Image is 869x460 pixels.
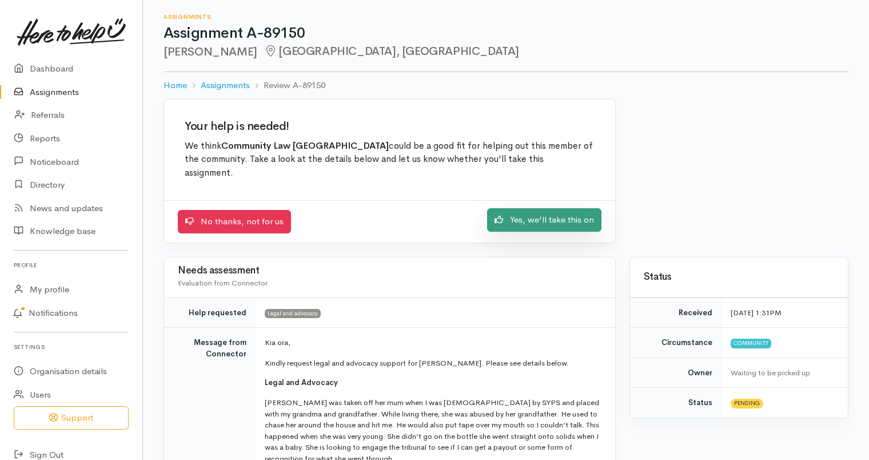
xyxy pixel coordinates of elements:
h6: Settings [14,339,129,355]
span: [GEOGRAPHIC_DATA], [GEOGRAPHIC_DATA] [264,44,519,58]
a: No thanks, not for us [178,210,291,233]
a: Home [164,79,187,92]
span: Pending [731,399,763,408]
h3: Status [644,272,834,283]
td: Status [630,388,721,418]
time: [DATE] 1:31PM [731,308,782,318]
b: Community Law [GEOGRAPHIC_DATA] [221,140,389,152]
span: Evaluation from Connector [178,278,268,288]
h2: Your help is needed! [185,120,595,133]
h2: [PERSON_NAME] [164,45,848,58]
a: Assignments [201,79,250,92]
h6: Assignments [164,14,848,20]
span: Legal and Advocacy [265,378,338,387]
li: Review A-89150 [250,79,325,92]
p: We think could be a good fit for helping out this member of the community. Take a look at the det... [185,140,595,180]
h1: Assignment A-89150 [164,25,848,42]
td: Owner [630,358,721,388]
nav: breadcrumb [164,72,848,99]
td: Help requested [164,298,256,328]
td: Received [630,298,721,328]
button: Support [14,406,129,430]
div: Waiting to be picked up [731,367,834,379]
span: Legal and advocacy [265,309,321,318]
h6: Profile [14,257,129,273]
p: Kindly request legal and advocacy support for [PERSON_NAME]. Please see details below. [265,358,601,369]
td: Circumstance [630,328,721,358]
p: Kia ora, [265,337,601,348]
a: Yes, we'll take this on [487,208,601,232]
span: Community [731,339,771,348]
h3: Needs assessment [178,265,601,276]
